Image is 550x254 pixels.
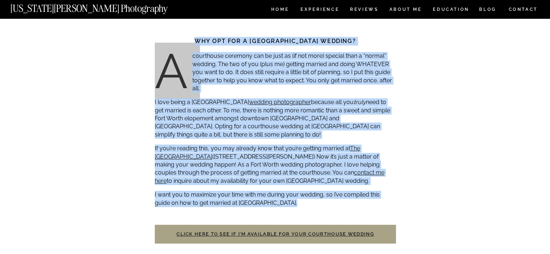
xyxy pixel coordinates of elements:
strong: Why opt for a [GEOGRAPHIC_DATA] wedding? [195,38,356,44]
a: BLOG [479,7,496,13]
a: HOME [270,7,290,13]
a: wedding photographer [249,99,311,106]
a: ABOUT ME [389,7,422,13]
em: truly [354,99,366,106]
a: The [GEOGRAPHIC_DATA] [155,145,360,160]
a: Click here to see if I’m available for your courthouse wedding [176,231,374,237]
a: contact me here [155,169,384,184]
p: I want you to maximize your time with me during your wedding, so I’ve compiled this guide on how ... [155,191,396,207]
a: CONTACT [508,5,538,13]
p: If you’re reading this, you may already know that you’re getting married at ([STREET_ADDRESS][PER... [155,145,396,185]
a: [US_STATE][PERSON_NAME] Photography [10,4,192,10]
a: Experience [300,7,338,13]
p: A courthouse ceremony can be just as (if not more) special than a “normal” wedding. The two of yo... [155,52,396,92]
a: EDUCATION [432,7,470,13]
p: I love being a [GEOGRAPHIC_DATA] because all you need to get married is each other. To me, there ... [155,98,396,139]
a: REVIEWS [350,7,377,13]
